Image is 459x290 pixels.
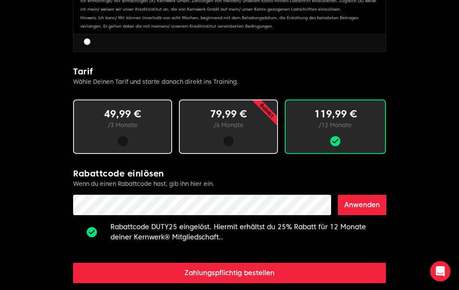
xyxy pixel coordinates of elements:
button: Zahlungspflichtig bestellen [73,263,386,283]
p: Beliebt [230,74,303,147]
p: 119,99 € [299,107,371,121]
p: Rabattcode DUTY25 eingelöst. Hiermit erhältst du 25% Rabatt für 12 Monate deiner Kernwerk® Mitgli... [110,222,386,242]
p: Wähle Deinen Tarif und starte danach direkt ins Training. [73,77,386,86]
h2: Rabattcode einlösen [73,168,386,179]
button: Anwenden [338,195,386,215]
p: / 6 Monate [193,121,263,129]
div: Open Intercom Messenger [430,261,450,281]
p: 49,99 € [88,107,158,121]
h2: Tarif [73,65,386,77]
p: / 3 Monate [88,121,158,129]
p: 79,99 € [193,107,263,121]
p: / 12 Monate [299,121,371,129]
p: Wenn du einen Rabattcode hast, gib ihn hier ein. [73,179,386,188]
